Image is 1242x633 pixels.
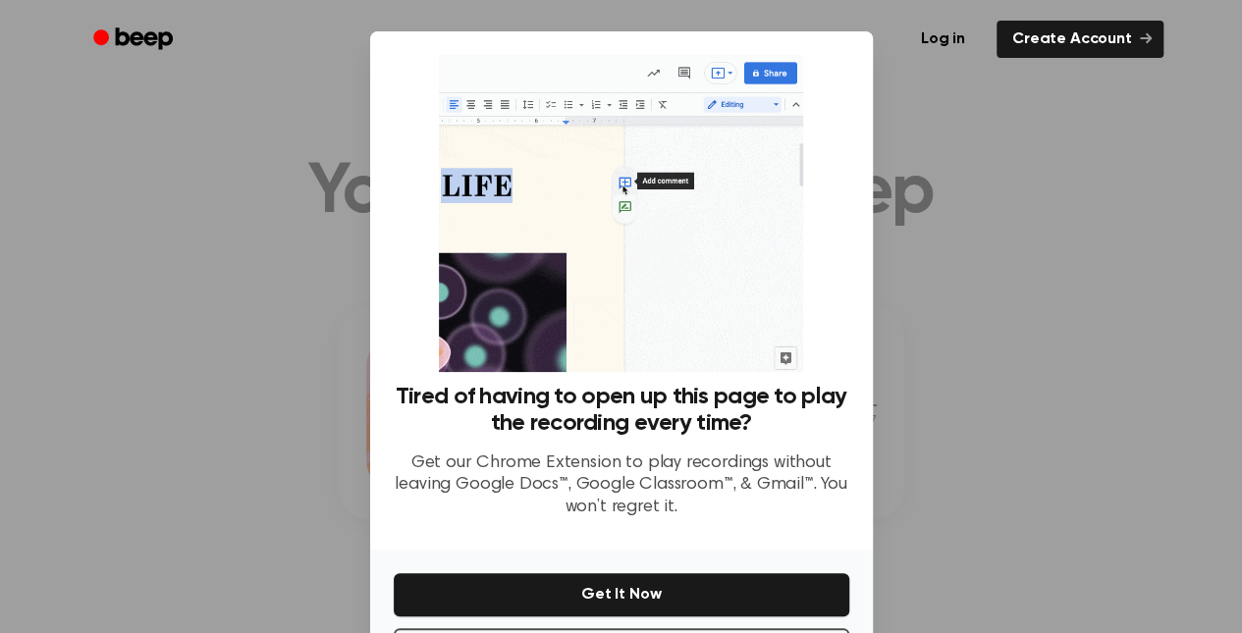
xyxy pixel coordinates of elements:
[80,21,190,59] a: Beep
[997,21,1163,58] a: Create Account
[439,55,803,372] img: Beep extension in action
[901,17,985,62] a: Log in
[394,384,849,437] h3: Tired of having to open up this page to play the recording every time?
[394,452,849,519] p: Get our Chrome Extension to play recordings without leaving Google Docs™, Google Classroom™, & Gm...
[394,573,849,616] button: Get It Now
